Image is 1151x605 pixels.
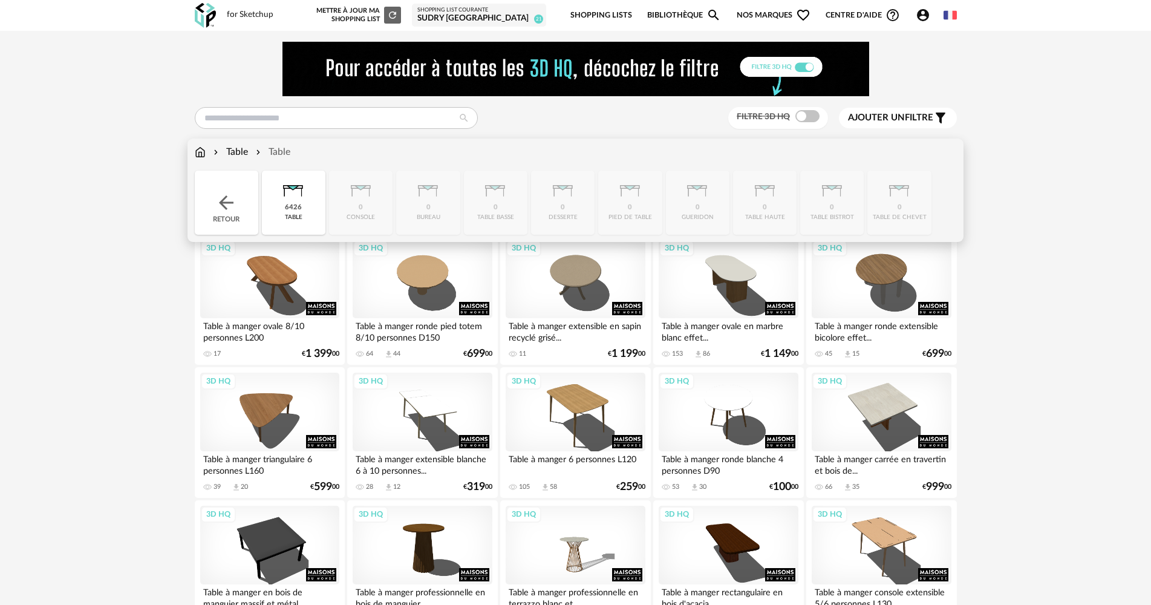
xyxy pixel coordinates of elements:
[314,483,332,491] span: 599
[215,192,237,214] img: svg+xml;base64,PHN2ZyB3aWR0aD0iMjQiIGhlaWdodD0iMjQiIHZpZXdCb3g9IjAgMCAyNCAyNCIgZmlsbD0ibm9uZSIgeG...
[195,234,345,365] a: 3D HQ Table à manger ovale 8/10 personnes L200 17 €1 39900
[541,483,550,492] span: Download icon
[852,350,859,358] div: 15
[933,111,948,125] span: Filter icon
[195,171,258,235] div: Retour
[620,483,638,491] span: 259
[500,367,650,498] a: 3D HQ Table à manger 6 personnes L120 105 Download icon 58 €25900
[699,483,706,491] div: 30
[463,483,492,491] div: € 00
[195,367,345,498] a: 3D HQ Table à manger triangulaire 6 personnes L160 39 Download icon 20 €59900
[812,373,847,389] div: 3D HQ
[944,8,957,22] img: fr
[616,483,645,491] div: € 00
[812,318,951,342] div: Table à manger ronde extensible bicolore effet...
[353,506,388,522] div: 3D HQ
[703,350,710,358] div: 86
[347,234,497,365] a: 3D HQ Table à manger ronde pied totem 8/10 personnes D150 64 Download icon 44 €69900
[305,350,332,358] span: 1 399
[506,240,541,256] div: 3D HQ
[214,483,221,491] div: 39
[659,373,694,389] div: 3D HQ
[843,483,852,492] span: Download icon
[314,7,401,24] div: Mettre à jour ma Shopping List
[916,8,936,22] span: Account Circle icon
[690,483,699,492] span: Download icon
[506,318,645,342] div: Table à manger extensible en sapin recyclé grisé...
[916,8,930,22] span: Account Circle icon
[393,350,400,358] div: 44
[761,350,798,358] div: € 00
[214,350,221,358] div: 17
[285,214,302,221] div: table
[417,7,541,14] div: Shopping List courante
[812,506,847,522] div: 3D HQ
[500,234,650,365] a: 3D HQ Table à manger extensible en sapin recyclé grisé... 11 €1 19900
[926,483,944,491] span: 999
[353,373,388,389] div: 3D HQ
[672,483,679,491] div: 53
[839,108,957,128] button: Ajouter unfiltre Filter icon
[200,451,339,476] div: Table à manger triangulaire 6 personnes L160
[769,483,798,491] div: € 00
[387,11,398,18] span: Refresh icon
[519,350,526,358] div: 11
[467,483,485,491] span: 319
[201,240,236,256] div: 3D HQ
[506,373,541,389] div: 3D HQ
[353,451,492,476] div: Table à manger extensible blanche 6 à 10 personnes...
[353,318,492,342] div: Table à manger ronde pied totem 8/10 personnes D150
[227,10,273,21] div: for Sketchup
[825,483,832,491] div: 66
[282,42,869,96] img: FILTRE%20HQ%20NEW_V1%20(4).gif
[302,350,339,358] div: € 00
[366,483,373,491] div: 28
[241,483,248,491] div: 20
[506,506,541,522] div: 3D HQ
[812,451,951,476] div: Table à manger carrée en travertin et bois de...
[519,483,530,491] div: 105
[393,483,400,491] div: 12
[796,8,810,22] span: Heart Outline icon
[534,15,543,24] span: 21
[384,350,393,359] span: Download icon
[852,483,859,491] div: 35
[825,350,832,358] div: 45
[653,367,803,498] a: 3D HQ Table à manger ronde blanche 4 personnes D90 53 Download icon 30 €10000
[812,240,847,256] div: 3D HQ
[806,234,956,365] a: 3D HQ Table à manger ronde extensible bicolore effet... 45 Download icon 15 €69900
[285,203,302,212] div: 6426
[773,483,791,491] span: 100
[659,318,798,342] div: Table à manger ovale en marbre blanc effet...
[353,240,388,256] div: 3D HQ
[694,350,703,359] span: Download icon
[201,373,236,389] div: 3D HQ
[659,506,694,522] div: 3D HQ
[310,483,339,491] div: € 00
[417,7,541,24] a: Shopping List courante SUDRY [GEOGRAPHIC_DATA] 21
[608,350,645,358] div: € 00
[843,350,852,359] span: Download icon
[659,451,798,476] div: Table à manger ronde blanche 4 personnes D90
[232,483,241,492] span: Download icon
[885,8,900,22] span: Help Circle Outline icon
[195,145,206,159] img: svg+xml;base64,PHN2ZyB3aWR0aD0iMTYiIGhlaWdodD0iMTciIHZpZXdCb3g9IjAgMCAxNiAxNyIgZmlsbD0ibm9uZSIgeG...
[463,350,492,358] div: € 00
[611,350,638,358] span: 1 199
[211,145,221,159] img: svg+xml;base64,PHN2ZyB3aWR0aD0iMTYiIGhlaWdodD0iMTYiIHZpZXdCb3g9IjAgMCAxNiAxNiIgZmlsbD0ibm9uZSIgeG...
[922,350,951,358] div: € 00
[706,8,721,22] span: Magnify icon
[737,113,790,121] span: Filtre 3D HQ
[848,113,905,122] span: Ajouter un
[653,234,803,365] a: 3D HQ Table à manger ovale en marbre blanc effet... 153 Download icon 86 €1 14900
[848,112,933,124] span: filtre
[922,483,951,491] div: € 00
[384,483,393,492] span: Download icon
[211,145,248,159] div: Table
[201,506,236,522] div: 3D HQ
[200,318,339,342] div: Table à manger ovale 8/10 personnes L200
[195,3,216,28] img: OXP
[765,350,791,358] span: 1 149
[926,350,944,358] span: 699
[672,350,683,358] div: 153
